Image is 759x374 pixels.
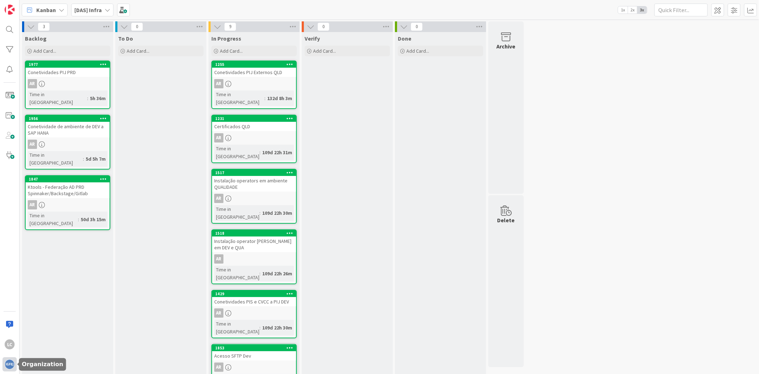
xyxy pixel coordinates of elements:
[78,215,79,223] span: :
[29,116,110,121] div: 1956
[29,62,110,67] div: 1977
[28,151,83,167] div: Time in [GEOGRAPHIC_DATA]
[38,22,50,31] span: 3
[406,48,429,54] span: Add Card...
[212,68,296,77] div: Conetividades PIJ Externos QLD
[212,291,296,306] div: 1429Conetividades PIS e CVCC a PIJ DEV
[215,116,296,121] div: 1231
[211,35,241,42] span: In Progress
[74,6,102,14] b: [DAS] Infra
[212,170,296,192] div: 1517Instalação operators em ambiente QUALIDADE
[654,4,708,16] input: Quick Filter...
[28,90,87,106] div: Time in [GEOGRAPHIC_DATA]
[28,140,37,149] div: AR
[215,170,296,175] div: 1517
[224,22,236,31] span: 9
[88,94,107,102] div: 5h 36m
[637,6,647,14] span: 3x
[214,90,264,106] div: Time in [GEOGRAPHIC_DATA]
[212,170,296,176] div: 1517
[313,48,336,54] span: Add Card...
[214,145,259,160] div: Time in [GEOGRAPHIC_DATA]
[214,308,223,318] div: AR
[28,200,37,209] div: AR
[26,122,110,137] div: Conetividade de ambiente de DEV a SAP HANA
[305,35,320,42] span: Verify
[214,363,223,372] div: AR
[497,216,515,224] div: Delete
[214,254,223,264] div: AR
[260,149,294,156] div: 109d 22h 31m
[36,6,56,14] span: Kanban
[215,346,296,350] div: 1853
[26,61,110,68] div: 1977
[25,35,47,42] span: Backlog
[411,22,423,31] span: 0
[497,42,516,51] div: Archive
[5,5,15,15] img: Visit kanbanzone.com
[259,209,260,217] span: :
[220,48,243,54] span: Add Card...
[22,361,63,368] h5: Organization
[259,270,260,277] span: :
[260,270,294,277] div: 109d 22h 26m
[26,79,110,88] div: AR
[211,115,297,163] a: 1231Certificados QLDARTime in [GEOGRAPHIC_DATA]:109d 22h 31m
[26,61,110,77] div: 1977Conetividades PIJ PRD
[265,94,294,102] div: 132d 8h 3m
[84,155,107,163] div: 5d 5h 7m
[28,79,37,88] div: AR
[26,182,110,198] div: Ktools - Federação AD PRD Spinnaker/Backstage/Gitlab
[79,215,107,223] div: 50d 3h 15m
[212,230,296,237] div: 1518
[317,22,330,31] span: 0
[212,230,296,252] div: 1518Instalação operator [PERSON_NAME] em DEV e QUA
[260,209,294,217] div: 109d 22h 30m
[212,176,296,192] div: Instalação operators em ambiente QUALIDADE
[212,115,296,131] div: 1231Certificados QLD
[118,35,133,42] span: To Do
[5,339,15,349] div: LC
[26,140,110,149] div: AR
[211,290,297,338] a: 1429Conetividades PIS e CVCC a PIJ DEVARTime in [GEOGRAPHIC_DATA]:109d 22h 30m
[212,194,296,203] div: AR
[259,324,260,332] span: :
[26,115,110,137] div: 1956Conetividade de ambiente de DEV a SAP HANA
[214,266,259,281] div: Time in [GEOGRAPHIC_DATA]
[259,149,260,156] span: :
[260,324,294,332] div: 109d 22h 30m
[212,237,296,252] div: Instalação operator [PERSON_NAME] em DEV e QUA
[26,176,110,182] div: 1847
[212,351,296,360] div: Acesso SFTP Dev
[214,194,223,203] div: AR
[212,345,296,360] div: 1853Acesso SFTP Dev
[131,22,143,31] span: 0
[398,35,411,42] span: Done
[26,115,110,122] div: 1956
[212,115,296,122] div: 1231
[212,254,296,264] div: AR
[214,133,223,142] div: AR
[5,359,15,369] img: avatar
[628,6,637,14] span: 2x
[127,48,149,54] span: Add Card...
[26,176,110,198] div: 1847Ktools - Federação AD PRD Spinnaker/Backstage/Gitlab
[212,291,296,297] div: 1429
[212,308,296,318] div: AR
[29,177,110,182] div: 1847
[25,175,110,230] a: 1847Ktools - Federação AD PRD Spinnaker/Backstage/GitlabARTime in [GEOGRAPHIC_DATA]:50d 3h 15m
[215,62,296,67] div: 1255
[28,212,78,227] div: Time in [GEOGRAPHIC_DATA]
[212,345,296,351] div: 1853
[215,231,296,236] div: 1518
[25,115,110,170] a: 1956Conetividade de ambiente de DEV a SAP HANAARTime in [GEOGRAPHIC_DATA]:5d 5h 7m
[214,320,259,336] div: Time in [GEOGRAPHIC_DATA]
[211,61,297,109] a: 1255Conetividades PIJ Externos QLDARTime in [GEOGRAPHIC_DATA]:132d 8h 3m
[33,48,56,54] span: Add Card...
[212,297,296,306] div: Conetividades PIS e CVCC a PIJ DEV
[211,229,297,284] a: 1518Instalação operator [PERSON_NAME] em DEV e QUAARTime in [GEOGRAPHIC_DATA]:109d 22h 26m
[618,6,628,14] span: 1x
[25,61,110,109] a: 1977Conetividades PIJ PRDARTime in [GEOGRAPHIC_DATA]:5h 36m
[212,79,296,88] div: AR
[211,169,297,224] a: 1517Instalação operators em ambiente QUALIDADEARTime in [GEOGRAPHIC_DATA]:109d 22h 30m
